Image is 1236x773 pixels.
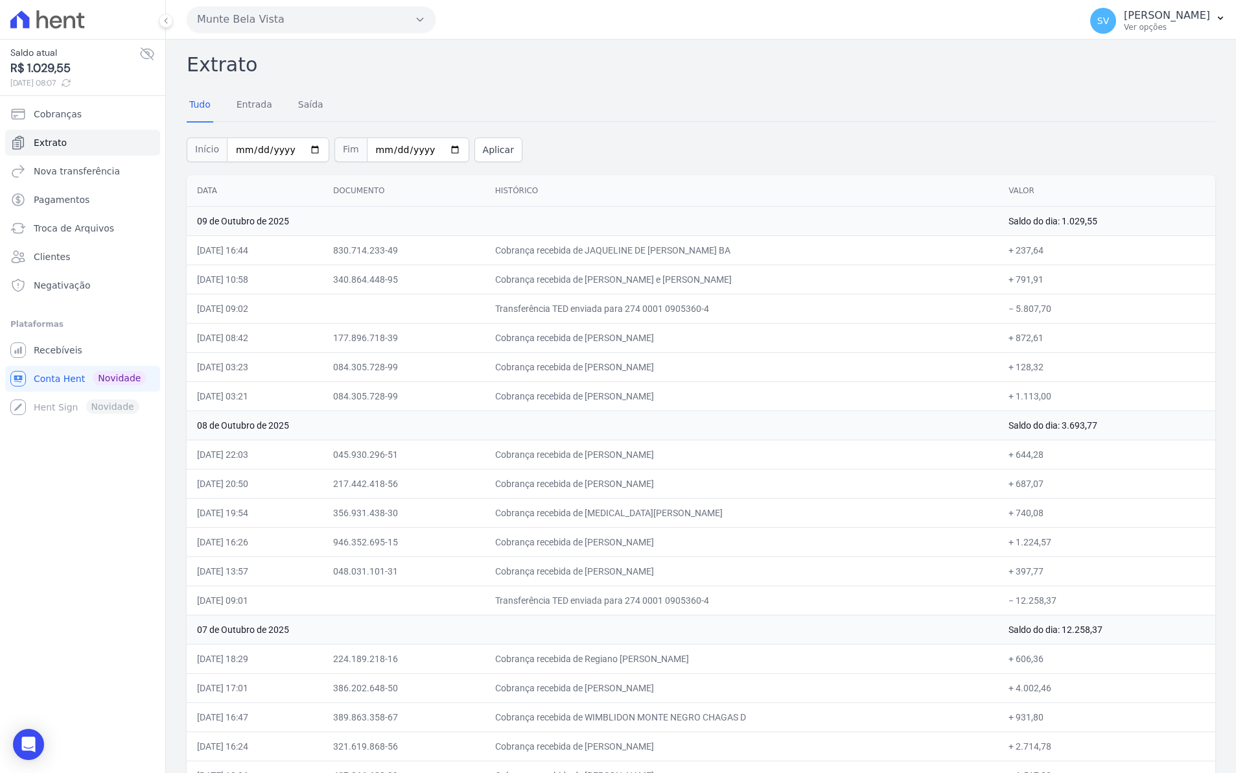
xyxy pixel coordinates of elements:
td: Cobrança recebida de [PERSON_NAME] [485,352,999,381]
td: [DATE] 13:57 [187,556,323,586]
span: R$ 1.029,55 [10,60,139,77]
td: [DATE] 10:58 [187,265,323,294]
td: Cobrança recebida de [PERSON_NAME] [485,469,999,498]
td: [DATE] 16:26 [187,527,323,556]
td: [DATE] 17:01 [187,673,323,702]
span: Conta Hent [34,372,85,385]
th: Data [187,175,323,207]
td: 084.305.728-99 [323,381,485,410]
td: + 128,32 [998,352,1215,381]
td: [DATE] 09:02 [187,294,323,323]
td: + 931,80 [998,702,1215,731]
td: + 644,28 [998,440,1215,469]
span: Novidade [93,371,146,385]
td: [DATE] 19:54 [187,498,323,527]
span: SV [1097,16,1109,25]
span: Extrato [34,136,67,149]
td: [DATE] 16:47 [187,702,323,731]
td: Cobrança recebida de [PERSON_NAME] [485,323,999,352]
a: Negativação [5,272,160,298]
button: Munte Bela Vista [187,6,436,32]
td: + 687,07 [998,469,1215,498]
td: 389.863.358-67 [323,702,485,731]
a: Clientes [5,244,160,270]
span: Recebíveis [34,344,82,357]
a: Pagamentos [5,187,160,213]
span: [DATE] 08:07 [10,77,139,89]
nav: Sidebar [10,101,155,420]
a: Entrada [234,89,275,123]
a: Tudo [187,89,213,123]
td: − 12.258,37 [998,586,1215,615]
td: Cobrança recebida de [PERSON_NAME] [485,731,999,761]
td: 386.202.648-50 [323,673,485,702]
td: 084.305.728-99 [323,352,485,381]
td: 946.352.695-15 [323,527,485,556]
td: [DATE] 03:23 [187,352,323,381]
span: Início [187,137,227,162]
td: + 606,36 [998,644,1215,673]
span: Troca de Arquivos [34,222,114,235]
td: Transferência TED enviada para 274 0001 0905360-4 [485,294,999,323]
span: Nova transferência [34,165,120,178]
td: [DATE] 16:24 [187,731,323,761]
td: + 872,61 [998,323,1215,352]
span: Cobranças [34,108,82,121]
td: Cobrança recebida de [MEDICAL_DATA][PERSON_NAME] [485,498,999,527]
a: Extrato [5,130,160,156]
h2: Extrato [187,50,1215,79]
td: Saldo do dia: 1.029,55 [998,206,1215,235]
td: − 5.807,70 [998,294,1215,323]
a: Nova transferência [5,158,160,184]
td: Cobrança recebida de [PERSON_NAME] e [PERSON_NAME] [485,265,999,294]
button: Aplicar [474,137,522,162]
a: Cobranças [5,101,160,127]
td: 224.189.218-16 [323,644,485,673]
td: + 791,91 [998,265,1215,294]
td: [DATE] 03:21 [187,381,323,410]
td: [DATE] 18:29 [187,644,323,673]
a: Saída [296,89,326,123]
th: Valor [998,175,1215,207]
td: Cobrança recebida de [PERSON_NAME] [485,556,999,586]
td: + 4.002,46 [998,673,1215,702]
span: Fim [334,137,367,162]
p: [PERSON_NAME] [1124,9,1210,22]
td: 321.619.868-56 [323,731,485,761]
a: Recebíveis [5,337,160,363]
td: Saldo do dia: 3.693,77 [998,410,1215,440]
span: Negativação [34,279,91,292]
td: + 237,64 [998,235,1215,265]
td: + 1.113,00 [998,381,1215,410]
th: Documento [323,175,485,207]
td: + 397,77 [998,556,1215,586]
a: Troca de Arquivos [5,215,160,241]
td: + 740,08 [998,498,1215,527]
div: Plataformas [10,316,155,332]
p: Ver opções [1124,22,1210,32]
td: Cobrança recebida de [PERSON_NAME] [485,673,999,702]
td: Cobrança recebida de [PERSON_NAME] [485,527,999,556]
td: + 1.224,57 [998,527,1215,556]
td: [DATE] 08:42 [187,323,323,352]
a: Conta Hent Novidade [5,366,160,392]
td: Cobrança recebida de Regiano [PERSON_NAME] [485,644,999,673]
td: 07 de Outubro de 2025 [187,615,998,644]
td: 045.930.296-51 [323,440,485,469]
td: 177.896.718-39 [323,323,485,352]
td: Cobrança recebida de JAQUELINE DE [PERSON_NAME] BA [485,235,999,265]
td: 830.714.233-49 [323,235,485,265]
td: 08 de Outubro de 2025 [187,410,998,440]
th: Histórico [485,175,999,207]
td: [DATE] 22:03 [187,440,323,469]
td: Saldo do dia: 12.258,37 [998,615,1215,644]
td: Cobrança recebida de [PERSON_NAME] [485,381,999,410]
td: [DATE] 09:01 [187,586,323,615]
td: [DATE] 20:50 [187,469,323,498]
td: 340.864.448-95 [323,265,485,294]
button: SV [PERSON_NAME] Ver opções [1080,3,1236,39]
td: + 2.714,78 [998,731,1215,761]
td: 217.442.418-56 [323,469,485,498]
span: Saldo atual [10,46,139,60]
div: Open Intercom Messenger [13,729,44,760]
